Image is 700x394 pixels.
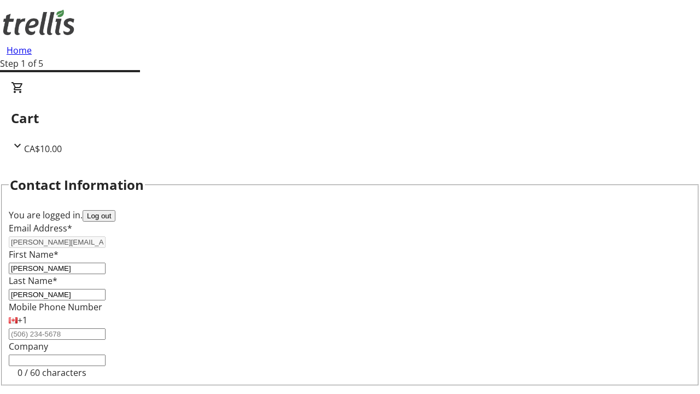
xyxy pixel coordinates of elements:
div: You are logged in. [9,208,691,222]
label: Last Name* [9,275,57,287]
label: Mobile Phone Number [9,301,102,313]
label: First Name* [9,248,59,260]
h2: Contact Information [10,175,144,195]
span: CA$10.00 [24,143,62,155]
label: Company [9,340,48,352]
input: (506) 234-5678 [9,328,106,340]
div: CartCA$10.00 [11,81,689,155]
button: Log out [83,210,115,222]
tr-character-limit: 0 / 60 characters [17,367,86,379]
label: Email Address* [9,222,72,234]
h2: Cart [11,108,689,128]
